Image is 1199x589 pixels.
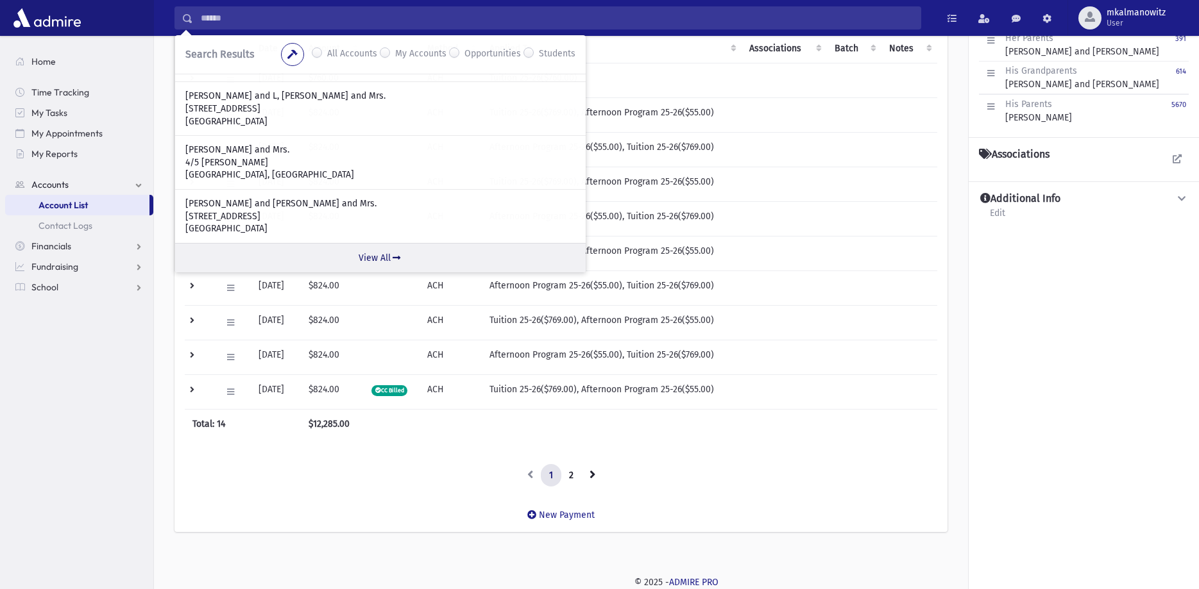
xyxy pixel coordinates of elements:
button: Additional Info [979,192,1189,206]
a: School [5,277,153,297]
td: [DATE] [251,305,301,340]
small: 5670 [1171,101,1186,109]
th: Associations: activate to sort column ascending [742,34,827,63]
a: My Appointments [5,123,153,144]
td: Tuition 25-26($769.00), Afternoon Program 25-26($55.00) [482,305,742,340]
td: [DATE] [251,340,301,374]
span: Fundraising [31,261,78,272]
td: ACH [420,340,482,374]
div: [PERSON_NAME] and [PERSON_NAME] [1005,64,1159,91]
span: My Reports [31,148,78,160]
label: Students [539,47,575,62]
a: Account List [5,195,149,215]
td: Afternoon Program 25-26($55.00), Tuition 25-26($769.00) [482,340,742,374]
a: Contact Logs [5,215,153,236]
span: Time Tracking [31,87,89,98]
h4: Additional Info [980,192,1060,206]
td: Tuition 25-26($769.00), Afternoon Program 25-26($55.00) [482,236,742,270]
td: Afternoon Program 25-26($55.00), Tuition 25-26($769.00) [482,201,742,236]
p: [STREET_ADDRESS] [185,210,575,223]
p: [PERSON_NAME] and Mrs. [185,144,575,156]
p: [PERSON_NAME] and [PERSON_NAME] and Mrs. [185,197,575,210]
td: Tuition 25-26($769.00), Afternoon Program 25-26($55.00) [482,167,742,201]
a: View All [175,243,586,272]
a: Home [5,51,153,72]
span: His Parents [1005,99,1052,110]
span: CC Billed [371,385,407,396]
label: All Accounts [327,47,377,62]
span: Search Results [185,48,254,60]
div: © 2025 - [174,576,1178,589]
span: My Appointments [31,128,103,139]
td: Afternoon Program 25-26($55.00), Tuition 25-26($769.00) [482,132,742,167]
td: Afternoon Program 25-26($55.00), Tuition 25-26($769.00) [482,270,742,305]
span: His Grandparents [1005,65,1077,76]
p: 4/5 [PERSON_NAME] [185,156,575,169]
td: [DATE] [251,270,301,305]
span: Home [31,56,56,67]
td: $824.00 [301,270,364,305]
p: [GEOGRAPHIC_DATA] [185,115,575,128]
a: ADMIRE PRO [669,577,719,588]
a: Fundraising [5,256,153,277]
td: ACH [420,374,482,409]
a: Time Tracking [5,82,153,103]
a: Accounts [5,174,153,195]
td: ACH [420,270,482,305]
td: Tuition 25-26($769.00), Afternoon Program 25-26($55.00) [482,374,742,409]
a: 1 [541,464,561,487]
span: Her Parents [1005,33,1053,44]
p: [GEOGRAPHIC_DATA], [GEOGRAPHIC_DATA] [185,169,575,181]
span: Account List [38,199,88,211]
label: Opportunities [464,47,521,62]
th: Batch: activate to sort column ascending [827,34,882,63]
td: $824.00 [301,374,364,409]
a: 614 [1176,64,1186,91]
span: User [1107,18,1166,28]
p: [PERSON_NAME] and L, [PERSON_NAME] and Mrs. [185,90,575,103]
a: 5670 [1171,97,1186,124]
th: Applied To: activate to sort column ascending [482,34,742,63]
td: Tuition 25-26($769.00), Afternoon Program 25-26($55.00) [482,97,742,132]
td: Tuition 25-26($760.00) [482,63,742,97]
th: Total: 14 [185,409,301,438]
td: ACH [420,305,482,340]
span: Contact Logs [38,220,92,231]
h4: Associations [979,148,1050,161]
a: My Reports [5,144,153,164]
input: Search [193,6,921,29]
td: [DATE] [251,374,301,409]
span: mkalmanowitz [1107,8,1166,18]
div: [PERSON_NAME] and [PERSON_NAME] [1005,31,1159,58]
a: New Payment [517,499,605,531]
label: My Accounts [395,47,446,62]
span: School [31,281,58,293]
img: AdmirePro [10,5,84,31]
span: My Tasks [31,107,67,119]
span: Financials [31,240,71,252]
small: 614 [1176,67,1186,76]
small: 391 [1175,35,1186,43]
a: Financials [5,236,153,256]
th: $12,285.00 [301,409,364,438]
a: Edit [989,206,1006,229]
td: $824.00 [301,305,364,340]
a: My Tasks [5,103,153,123]
div: [PERSON_NAME] [1005,97,1072,124]
a: 2 [561,464,582,487]
p: [STREET_ADDRESS] [185,103,575,115]
td: $824.00 [301,340,364,374]
span: Accounts [31,179,69,190]
p: [GEOGRAPHIC_DATA] [185,222,575,235]
a: 391 [1175,31,1186,58]
th: Notes: activate to sort column ascending [881,34,937,63]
